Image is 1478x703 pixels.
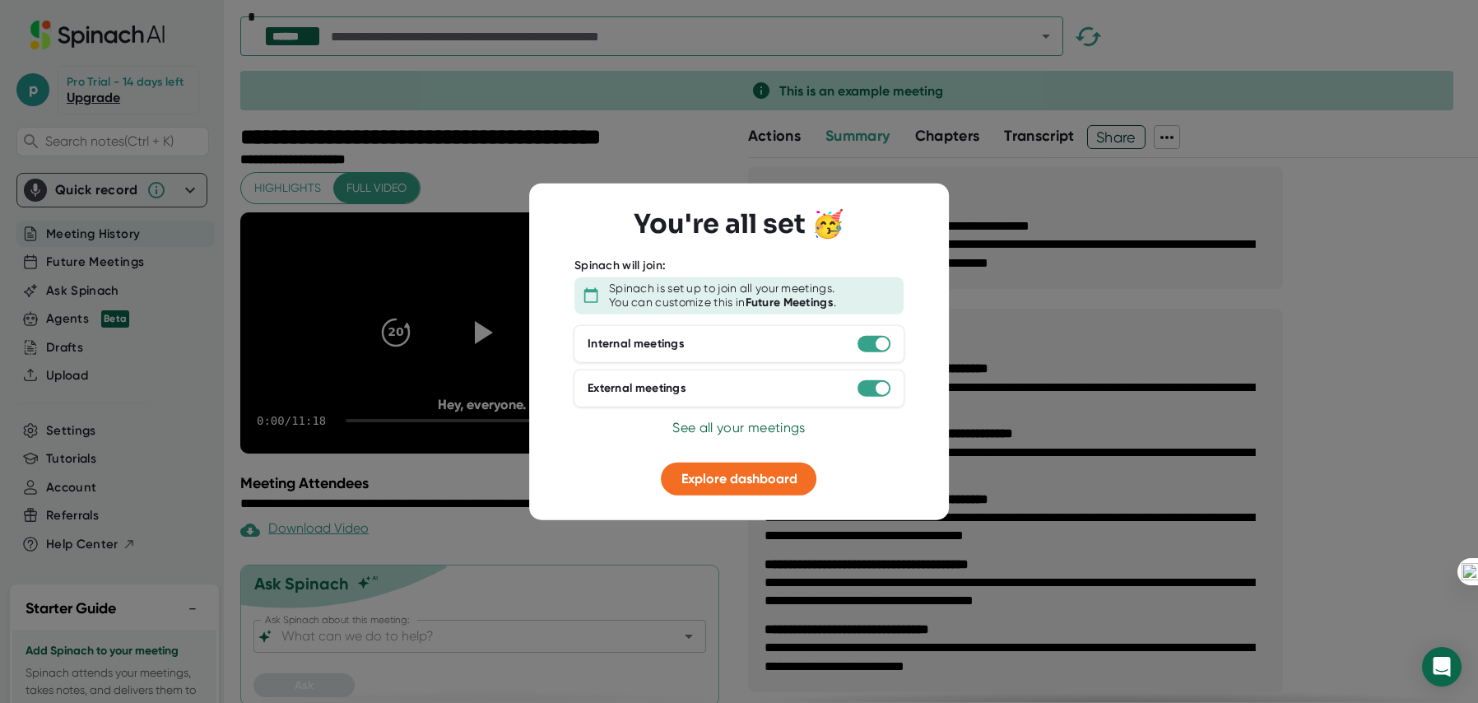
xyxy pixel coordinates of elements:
button: Explore dashboard [662,462,817,495]
div: Internal meetings [588,337,685,351]
div: You can customize this in . [609,296,836,310]
span: Explore dashboard [681,470,797,486]
div: Open Intercom Messenger [1422,647,1462,687]
span: See all your meetings [672,419,805,435]
h3: You're all set 🥳 [634,208,844,240]
b: Future Meetings [746,296,834,310]
div: External meetings [588,381,686,396]
button: See all your meetings [672,417,805,437]
div: Spinach will join: [574,258,666,273]
div: Spinach is set up to join all your meetings. [609,281,834,296]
